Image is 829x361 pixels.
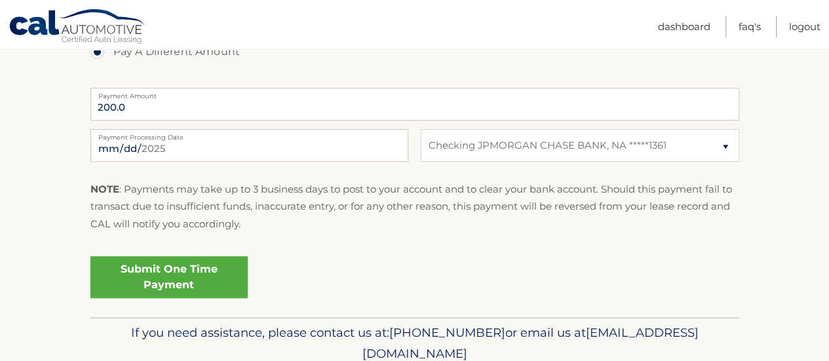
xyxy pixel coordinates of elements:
[90,129,408,140] label: Payment Processing Date
[90,183,119,195] strong: NOTE
[90,256,248,298] a: Submit One Time Payment
[90,181,739,233] p: : Payments may take up to 3 business days to post to your account and to clear your bank account....
[658,16,710,37] a: Dashboard
[739,16,761,37] a: FAQ's
[789,16,820,37] a: Logout
[389,325,505,340] span: [PHONE_NUMBER]
[90,88,739,121] input: Payment Amount
[90,88,739,98] label: Payment Amount
[90,39,739,65] label: Pay A Different Amount
[9,9,146,47] a: Cal Automotive
[90,129,408,162] input: Payment Date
